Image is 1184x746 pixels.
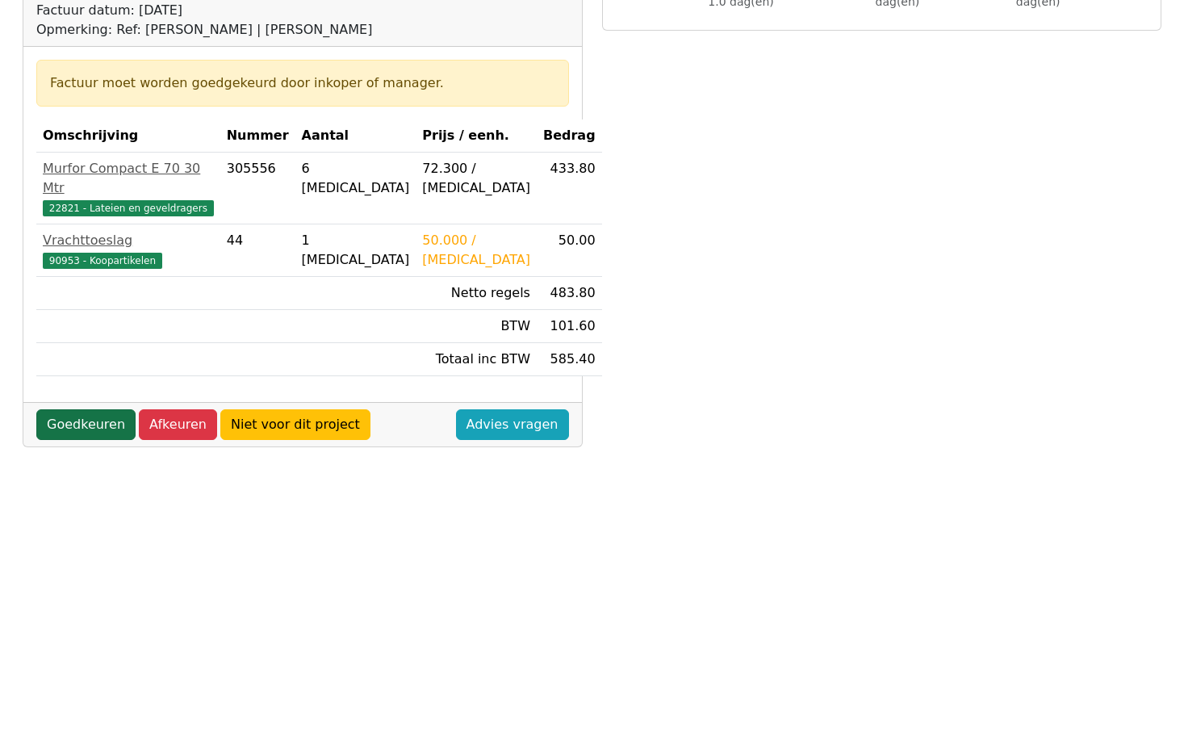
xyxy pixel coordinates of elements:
td: 101.60 [537,310,602,343]
td: 433.80 [537,153,602,224]
div: 72.300 / [MEDICAL_DATA] [422,159,530,198]
a: Vrachttoeslag90953 - Koopartikelen [43,231,214,270]
a: Niet voor dit project [220,409,370,440]
div: 6 [MEDICAL_DATA] [302,159,410,198]
th: Nummer [220,119,295,153]
th: Bedrag [537,119,602,153]
a: Afkeuren [139,409,217,440]
td: 50.00 [537,224,602,277]
span: 90953 - Koopartikelen [43,253,162,269]
div: 1 [MEDICAL_DATA] [302,231,410,270]
th: Aantal [295,119,416,153]
a: Goedkeuren [36,409,136,440]
span: 22821 - Lateien en geveldragers [43,200,214,216]
td: 44 [220,224,295,277]
a: Advies vragen [456,409,569,440]
td: 585.40 [537,343,602,376]
td: Totaal inc BTW [416,343,537,376]
div: Murfor Compact E 70 30 Mtr [43,159,214,198]
th: Omschrijving [36,119,220,153]
div: Factuur datum: [DATE] [36,1,379,20]
div: Vrachttoeslag [43,231,214,250]
td: BTW [416,310,537,343]
div: 50.000 / [MEDICAL_DATA] [422,231,530,270]
td: 305556 [220,153,295,224]
th: Prijs / eenh. [416,119,537,153]
div: Opmerking: Ref: [PERSON_NAME] | [PERSON_NAME] [36,20,379,40]
td: 483.80 [537,277,602,310]
td: Netto regels [416,277,537,310]
div: Factuur moet worden goedgekeurd door inkoper of manager. [50,73,555,93]
a: Murfor Compact E 70 30 Mtr22821 - Lateien en geveldragers [43,159,214,217]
